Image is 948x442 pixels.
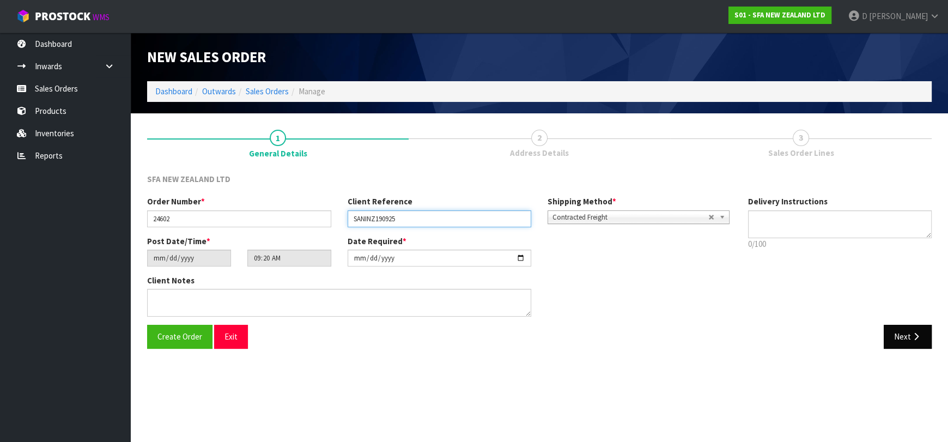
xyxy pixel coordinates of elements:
[147,196,205,207] label: Order Number
[147,210,331,227] input: Order Number
[214,325,248,348] button: Exit
[246,86,289,96] a: Sales Orders
[155,86,192,96] a: Dashboard
[748,196,828,207] label: Delivery Instructions
[348,196,412,207] label: Client Reference
[147,325,212,348] button: Create Order
[147,48,266,66] span: New Sales Order
[768,147,834,159] span: Sales Order Lines
[552,211,708,224] span: Contracted Freight
[147,275,195,286] label: Client Notes
[202,86,236,96] a: Outwards
[734,10,825,20] strong: S01 - SFA NEW ZEALAND LTD
[157,331,202,342] span: Create Order
[249,148,307,159] span: General Details
[510,147,569,159] span: Address Details
[884,325,932,348] button: Next
[531,130,548,146] span: 2
[16,9,30,23] img: cube-alt.png
[793,130,809,146] span: 3
[862,11,867,21] span: D
[147,174,230,184] span: SFA NEW ZEALAND LTD
[748,238,932,250] p: 0/100
[270,130,286,146] span: 1
[35,9,90,23] span: ProStock
[548,196,616,207] label: Shipping Method
[93,12,110,22] small: WMS
[147,165,932,357] span: General Details
[348,210,532,227] input: Client Reference
[348,235,406,247] label: Date Required
[299,86,325,96] span: Manage
[869,11,928,21] span: [PERSON_NAME]
[147,235,210,247] label: Post Date/Time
